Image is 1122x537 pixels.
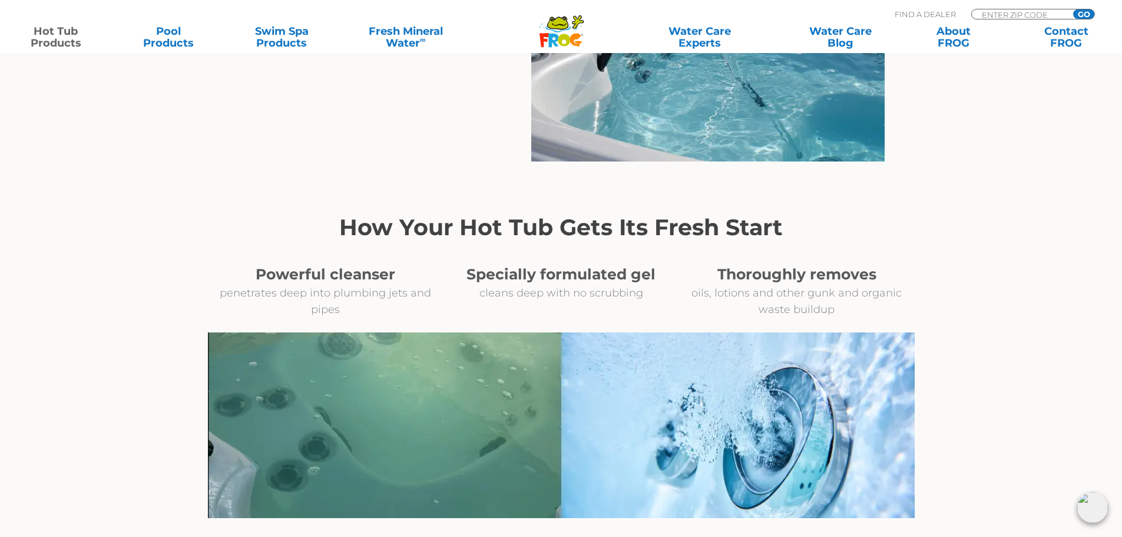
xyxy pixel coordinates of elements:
p: cleans deep with no scrubbing [443,285,679,301]
p: penetrates deep into plumbing jets and pipes [208,285,443,318]
a: ContactFROG [1022,25,1110,49]
a: AboutFROG [909,25,997,49]
a: Swim SpaProducts [238,25,326,49]
input: GO [1073,9,1094,19]
sup: ∞ [420,35,426,44]
a: Water CareExperts [628,25,771,49]
h2: How Your Hot Tub Gets Its Fresh Start [237,215,885,241]
p: oils, lotions and other gunk and organic waste buildup [679,285,915,318]
a: PoolProducts [125,25,213,49]
a: Fresh MineralWater∞ [350,25,461,49]
img: Hot Tub Water Transformation — Before and After Using Supporting Chemicals [208,332,915,518]
input: Zip Code Form [981,9,1060,19]
a: Hot TubProducts [12,25,100,49]
h3: Powerful cleanser [208,264,443,285]
h3: Specially formulated gel [443,264,679,285]
img: openIcon [1077,492,1108,523]
p: Find A Dealer [895,9,956,19]
h3: Thoroughly removes [679,264,915,285]
a: Water CareBlog [796,25,884,49]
